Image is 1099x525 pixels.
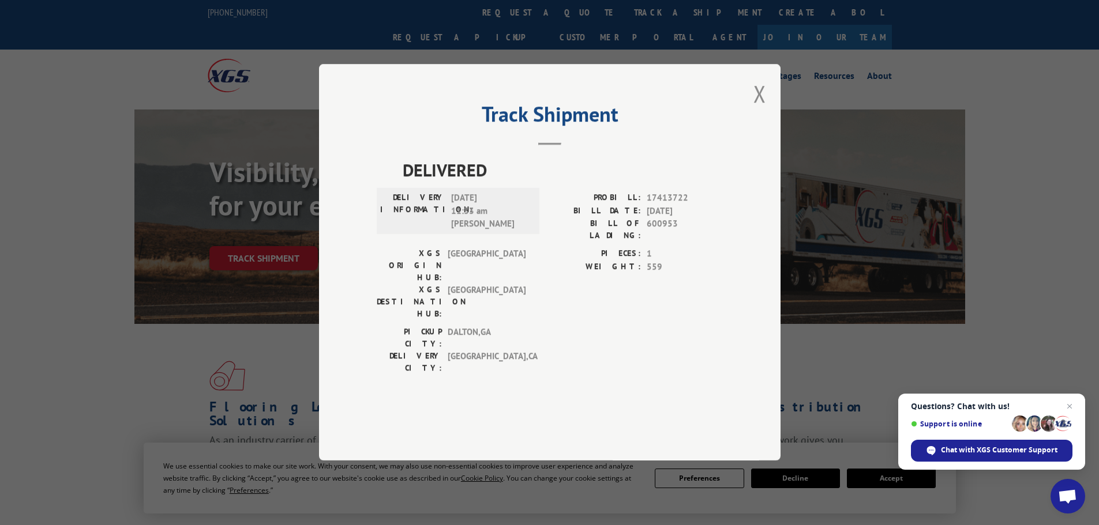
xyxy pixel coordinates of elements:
[753,78,766,109] button: Close modal
[377,350,442,375] label: DELIVERY CITY:
[448,350,526,375] span: [GEOGRAPHIC_DATA] , CA
[377,248,442,284] label: XGS ORIGIN HUB:
[647,205,723,218] span: [DATE]
[647,192,723,205] span: 17413722
[911,402,1072,411] span: Questions? Chat with us!
[550,218,641,242] label: BILL OF LADING:
[448,284,526,320] span: [GEOGRAPHIC_DATA]
[377,326,442,350] label: PICKUP CITY:
[647,248,723,261] span: 1
[647,218,723,242] span: 600953
[451,192,529,231] span: [DATE] 11:33 am [PERSON_NAME]
[380,192,445,231] label: DELIVERY INFORMATION:
[448,326,526,350] span: DALTON , GA
[550,248,641,261] label: PIECES:
[647,260,723,274] span: 559
[550,205,641,218] label: BILL DATE:
[448,248,526,284] span: [GEOGRAPHIC_DATA]
[911,440,1072,462] div: Chat with XGS Customer Support
[550,260,641,274] label: WEIGHT:
[377,106,723,128] h2: Track Shipment
[403,157,723,183] span: DELIVERED
[911,420,1008,428] span: Support is online
[1051,479,1085,513] div: Open chat
[377,284,442,320] label: XGS DESTINATION HUB:
[941,445,1057,455] span: Chat with XGS Customer Support
[1063,399,1077,413] span: Close chat
[550,192,641,205] label: PROBILL:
